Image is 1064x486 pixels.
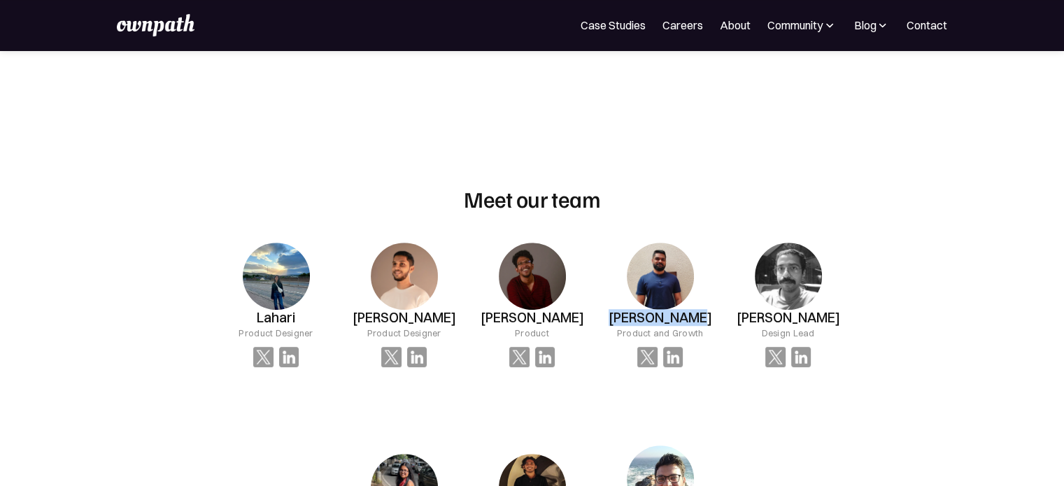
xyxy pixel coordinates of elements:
div: Product Designer [367,326,441,340]
a: Case Studies [581,17,646,34]
div: Community [767,17,823,34]
div: Community [767,17,837,34]
div: Blog [853,17,890,34]
h3: [PERSON_NAME] [481,310,584,326]
h3: Lahari [257,310,295,326]
div: Product Designer [239,326,313,340]
div: Product [515,326,549,340]
a: Careers [662,17,703,34]
h3: [PERSON_NAME] [353,310,456,326]
div: Product and Growth [617,326,704,340]
h2: Meet our team [464,185,600,212]
a: About [720,17,751,34]
a: Contact [907,17,947,34]
h3: [PERSON_NAME] [609,310,712,326]
div: Blog [853,17,876,34]
div: Design Lead [762,326,815,340]
h3: [PERSON_NAME] [737,310,840,326]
